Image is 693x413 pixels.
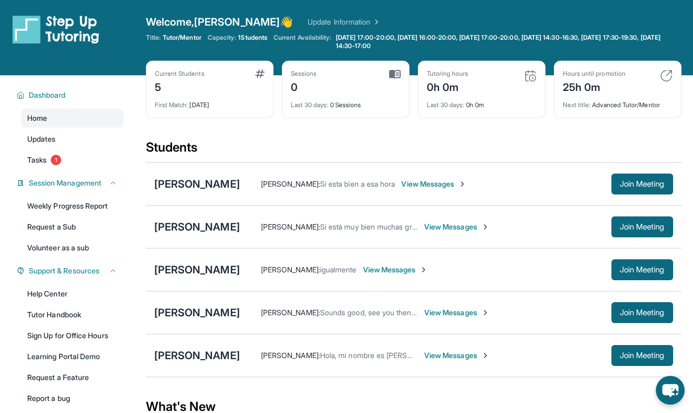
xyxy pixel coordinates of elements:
span: Next title : [563,101,591,109]
div: 0 Sessions [291,95,401,109]
img: card [660,70,673,82]
img: Chevron-Right [481,308,490,317]
span: First Match : [155,101,188,109]
button: Session Management [25,178,117,188]
img: card [389,70,401,79]
span: View Messages [401,179,467,189]
div: 5 [155,78,205,95]
button: Join Meeting [611,302,673,323]
span: View Messages [363,265,428,275]
span: Join Meeting [620,352,665,359]
span: igualmente [320,265,357,274]
span: Join Meeting [620,181,665,187]
span: Si está muy bien muchas gracias [320,222,428,231]
div: [PERSON_NAME] [154,220,240,234]
span: Support & Resources [29,266,99,276]
span: [PERSON_NAME] : [261,351,320,360]
img: Chevron-Right [481,351,490,360]
span: Dashboard [29,90,66,100]
a: Updates [21,130,123,148]
span: Home [27,113,47,123]
span: Last 30 days : [427,101,464,109]
a: Help Center [21,284,123,303]
span: View Messages [424,350,490,361]
span: [PERSON_NAME] : [261,222,320,231]
div: 0 [291,78,317,95]
div: [PERSON_NAME] [154,305,240,320]
span: Current Availability: [274,33,331,50]
a: Request a Sub [21,217,123,236]
img: Chevron Right [370,17,381,27]
div: Sessions [291,70,317,78]
button: Join Meeting [611,216,673,237]
span: Welcome, [PERSON_NAME] 👋 [146,15,293,29]
span: [DATE] 17:00-20:00, [DATE] 16:00-20:00, [DATE] 17:00-20:00, [DATE] 14:30-16:30, [DATE] 17:30-19:3... [336,33,679,50]
div: [PERSON_NAME] [154,348,240,363]
a: Weekly Progress Report [21,197,123,215]
div: Students [146,139,681,162]
span: Capacity: [208,33,236,42]
a: Home [21,109,123,128]
span: [PERSON_NAME] : [261,308,320,317]
img: card [255,70,265,78]
a: Request a Feature [21,368,123,387]
a: Report a bug [21,389,123,408]
div: [DATE] [155,95,265,109]
span: Join Meeting [620,224,665,230]
a: Tutor Handbook [21,305,123,324]
img: Chevron-Right [481,223,490,231]
a: Learning Portal Demo [21,347,123,366]
a: Volunteer as a sub [21,238,123,257]
span: Join Meeting [620,309,665,316]
div: 25h 0m [563,78,626,95]
span: Updates [27,134,56,144]
span: Session Management [29,178,101,188]
span: Join Meeting [620,267,665,273]
img: Chevron-Right [419,266,428,274]
img: card [524,70,537,82]
button: Dashboard [25,90,117,100]
button: Join Meeting [611,345,673,366]
span: View Messages [424,307,490,318]
span: 1 Students [238,33,267,42]
div: 0h 0m [427,95,537,109]
div: Tutoring hours [427,70,469,78]
div: Advanced Tutor/Mentor [563,95,673,109]
button: Join Meeting [611,174,673,194]
a: Sign Up for Office Hours [21,326,123,345]
span: 1 [51,155,61,165]
div: [PERSON_NAME] [154,177,240,191]
span: Tasks [27,155,47,165]
a: [DATE] 17:00-20:00, [DATE] 16:00-20:00, [DATE] 17:00-20:00, [DATE] 14:30-16:30, [DATE] 17:30-19:3... [334,33,681,50]
div: [PERSON_NAME] [154,262,240,277]
span: Last 30 days : [291,101,328,109]
span: Sounds good, see you then 😊 [320,308,423,317]
span: View Messages [424,222,490,232]
div: Hours until promotion [563,70,626,78]
span: Si esta bien a esa hora [320,179,395,188]
button: chat-button [656,376,685,405]
span: Tutor/Mentor [163,33,201,42]
span: [PERSON_NAME] : [261,265,320,274]
div: Current Students [155,70,205,78]
img: Chevron-Right [458,180,467,188]
a: Tasks1 [21,151,123,169]
span: [PERSON_NAME] : [261,179,320,188]
img: logo [13,15,99,44]
a: Update Information [308,17,381,27]
div: 0h 0m [427,78,469,95]
button: Support & Resources [25,266,117,276]
span: Title: [146,33,161,42]
button: Join Meeting [611,259,673,280]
